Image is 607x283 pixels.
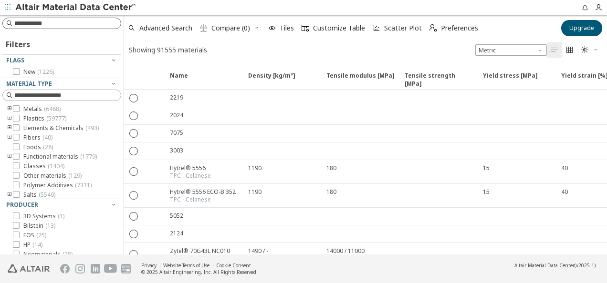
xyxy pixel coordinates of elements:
span: ( 28 ) [63,250,73,258]
span: ( 7331 ) [75,181,92,189]
img: Altair Material Data Center [15,3,137,12]
div: 2124 [170,229,183,237]
button: Producer [2,199,121,211]
div: 15 [483,188,490,196]
i:  [429,24,437,32]
span: 3D Systems [23,212,64,220]
div: 180 [326,188,336,196]
div: Filters [2,31,35,54]
span: ( 5540 ) [39,191,55,199]
div: 15 [483,164,490,172]
span: ( 6488 ) [44,105,61,113]
i: toogle group [6,153,13,161]
span: Fibers [23,134,52,141]
div: 3003 [170,146,183,154]
span: Scatter Plot [384,25,422,31]
i:  [302,24,309,32]
div: Unit System [475,44,547,56]
div: 40 [561,164,568,172]
div: (v2025.1) [514,262,596,269]
button: Flags [2,55,121,66]
div: © 2025 Altair Engineering, Inc. All Rights Reserved. [141,269,258,275]
i:  [566,46,574,54]
div: TPC - Celanese [170,172,211,180]
div: 2219 [170,93,183,101]
span: ( 1 ) [58,212,64,220]
span: ( 25 ) [36,231,46,239]
span: Polymer Additives [23,182,92,189]
div: 1190 [248,164,262,172]
span: Name [170,71,188,89]
div: Zytel® 70G43L NC010 [170,247,230,255]
div: 180 [326,164,336,172]
div: Hytrel® 5556 ECO-B 352 [170,188,236,196]
button: Upgrade [561,20,602,36]
span: Name [164,71,242,89]
div: 14000 / 11000 [326,247,365,255]
span: ( 13 ) [45,222,55,230]
span: Tensile strength [MPa] [399,71,477,89]
span: ( 40 ) [42,133,52,141]
span: ( 14 ) [32,241,42,249]
span: Density [kg/m³] [248,71,295,89]
div: 5052 [170,212,183,220]
button: Tile View [562,42,577,58]
a: Website Terms of Use [163,262,209,269]
span: Tiles [280,25,294,31]
span: ( 1404 ) [48,162,64,170]
a: Privacy [141,262,157,269]
span: Altair Material Data Center [514,262,575,269]
span: Yield stress [MPa] [477,71,555,89]
img: Altair Engineering [8,264,50,273]
div: TPC - Celanese [170,196,236,203]
span: Expand [143,71,164,89]
div: 7075 [170,129,183,137]
i: toogle group [6,115,13,122]
div: Hytrel® 5556 [170,164,211,172]
span: Neomaterials [23,251,73,258]
span: ( 59777 ) [46,114,66,122]
span: ( 493 ) [85,124,99,132]
span: Advanced Search [139,25,192,31]
span: Glasses [23,162,64,170]
span: New [23,68,54,76]
span: Compare (0) [211,25,250,31]
div: 1490 / - [248,247,268,255]
span: Plastics [23,115,66,122]
button: Theme [577,42,602,58]
div: 2024 [170,111,183,119]
span: ( 1779 ) [80,152,97,161]
i:  [200,24,208,32]
span: Density [kg/m³] [242,71,321,89]
span: Functional materials [23,153,97,161]
span: Elements & Chemicals [23,124,99,132]
i:  [581,46,589,54]
span: Tensile modulus [MPa] [326,71,395,89]
span: Metric [475,44,547,56]
span: Foods [23,143,53,151]
span: Tensile modulus [MPa] [321,71,399,89]
span: Preferences [441,25,478,31]
span: Bilstein [23,222,55,230]
i: toogle group [6,191,13,199]
i: toogle group [6,124,13,132]
span: ( 1226 ) [37,68,54,76]
button: Material Type [2,78,121,90]
span: EOS [23,232,46,239]
span: Other materials [23,172,82,180]
div: 1190 [248,188,262,196]
span: Salts [23,191,55,199]
span: Yield stress [MPa] [483,71,538,89]
i:  [551,46,558,54]
span: ( 129 ) [68,172,82,180]
i: toogle group [6,105,13,113]
span: Upgrade [569,24,594,32]
span: Metals [23,105,61,113]
span: Customize Table [313,25,365,31]
span: Material Type [6,80,52,88]
span: Flags [6,56,24,64]
span: Tensile strength [MPa] [405,71,473,89]
a: Cookie Consent [216,262,251,269]
div: 40 [561,188,568,196]
span: HP [23,241,42,249]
